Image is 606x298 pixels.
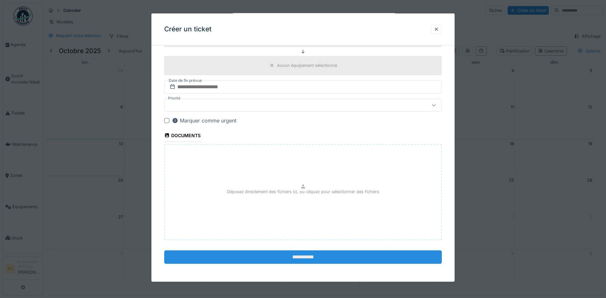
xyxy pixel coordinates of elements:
[167,96,182,101] label: Priorité
[172,117,236,124] div: Marquer comme urgent
[164,25,211,33] h3: Créer un ticket
[164,131,201,142] div: Documents
[277,62,337,68] div: Aucun équipement sélectionné
[227,188,379,194] p: Déposez directement des fichiers ici, ou cliquez pour sélectionner des fichiers
[168,77,203,84] label: Date de fin prévue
